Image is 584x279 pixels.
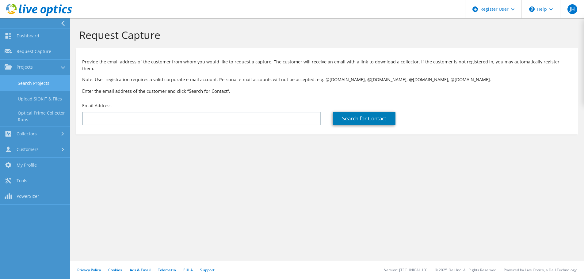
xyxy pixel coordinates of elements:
[82,58,572,72] p: Provide the email address of the customer from whom you would like to request a capture. The cust...
[82,88,572,94] h3: Enter the email address of the customer and click “Search for Contact”.
[108,267,122,273] a: Cookies
[77,267,101,273] a: Privacy Policy
[504,267,577,273] li: Powered by Live Optics, a Dell Technology
[82,76,572,83] p: Note: User registration requires a valid corporate e-mail account. Personal e-mail accounts will ...
[384,267,427,273] li: Version: [TECHNICAL_ID]
[529,6,535,12] svg: \n
[79,28,572,41] h1: Request Capture
[183,267,193,273] a: EULA
[200,267,215,273] a: Support
[158,267,176,273] a: Telemetry
[82,103,112,109] label: Email Address
[130,267,151,273] a: Ads & Email
[435,267,496,273] li: © 2025 Dell Inc. All Rights Reserved
[567,4,577,14] span: JH
[333,112,395,125] a: Search for Contact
